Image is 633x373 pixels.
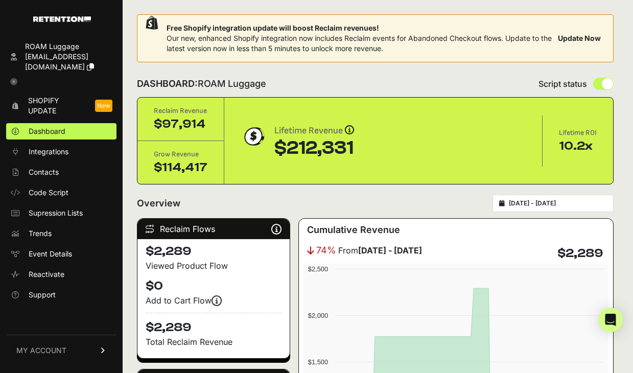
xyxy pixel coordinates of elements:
span: Integrations [29,147,68,157]
span: Contacts [29,167,59,177]
span: Script status [538,78,587,90]
a: Reactivate [6,266,116,283]
span: New [95,100,112,112]
span: MY ACCOUNT [16,345,66,356]
div: $212,331 [274,138,354,158]
a: Contacts [6,164,116,180]
h4: $2,289 [146,313,282,336]
div: ROAM Luggage [25,41,112,52]
h4: $0 [146,278,282,294]
span: From [338,244,422,257]
span: Supression Lists [29,208,83,218]
h3: Cumulative Revenue [307,223,400,237]
div: Viewed Product Flow [146,260,282,272]
div: 10.2x [559,138,597,154]
span: Code Script [29,188,68,198]
a: Integrations [6,144,116,160]
div: Lifetime ROI [559,128,597,138]
a: Support [6,287,116,303]
a: Code Script [6,184,116,201]
a: Trends [6,225,116,242]
a: MY ACCOUNT [6,335,116,366]
span: Free Shopify integration update will boost Reclaim revenues! [167,23,554,33]
div: Open Intercom Messenger [598,308,623,332]
h4: $2,289 [557,245,603,262]
text: $2,000 [308,312,328,319]
div: Grow Revenue [154,149,207,159]
span: Reactivate [29,269,64,279]
div: $114,417 [154,159,207,176]
a: Supression Lists [6,205,116,221]
span: Our new, enhanced Shopify integration now includes Reclaim events for Abandoned Checkout flows. U... [167,34,552,53]
span: ROAM Luggage [198,78,266,89]
h2: DASHBOARD: [137,77,266,91]
a: ROAM Luggage [EMAIL_ADDRESS][DOMAIN_NAME] [6,38,116,75]
a: Dashboard [6,123,116,139]
div: $97,914 [154,116,207,132]
span: 74% [316,243,336,258]
h4: $2,289 [146,243,282,260]
img: Retention.com [33,16,91,22]
a: Shopify Update New [6,92,116,119]
p: Total Reclaim Revenue [146,336,282,348]
div: Reclaim Flows [137,219,290,239]
span: Support [29,290,56,300]
span: Shopify Update [28,96,87,116]
h2: Overview [137,196,180,211]
text: $2,500 [308,265,328,273]
span: Event Details [29,249,72,259]
button: Update Now [554,29,605,48]
div: Add to Cart Flow [146,294,282,307]
span: Trends [29,228,52,239]
img: dollar-coin-05c43ed7efb7bc0c12610022525b4bbbb207c7efeef5aecc26f025e68dcafac9.png [241,124,266,149]
span: [EMAIL_ADDRESS][DOMAIN_NAME] [25,52,88,71]
strong: [DATE] - [DATE] [358,245,422,255]
div: Lifetime Revenue [274,124,354,138]
text: $1,500 [308,358,328,366]
div: Reclaim Revenue [154,106,207,116]
span: Dashboard [29,126,65,136]
a: Event Details [6,246,116,262]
